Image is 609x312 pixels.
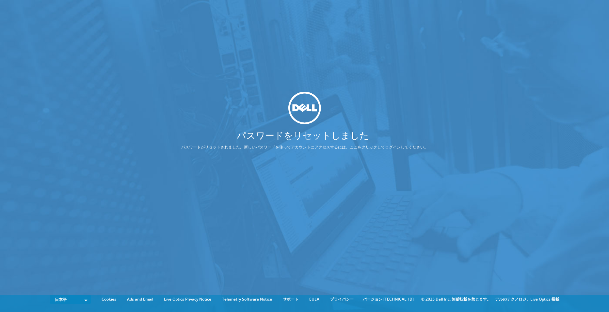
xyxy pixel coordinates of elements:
[278,296,303,303] a: サポート
[159,296,216,303] a: Live Optics Privacy Notice
[350,144,377,150] a: ここをクリック
[288,92,321,124] img: dell_svg_logo.svg
[97,296,121,303] a: Cookies
[157,131,449,140] h1: パスワードをリセットしました
[360,296,417,303] li: バージョン [TECHNICAL_ID]
[122,296,158,303] a: Ads and Email
[157,144,453,151] p: パスワードがリセットされました。新しいパスワードを使ってアカウントにアクセスするには、 してログインしてください。
[495,296,559,303] li: デルのテクノロジ、Live Optics 搭載
[217,296,277,303] a: Telemetry Software Notice
[418,296,494,303] li: © 2025 Dell Inc. 無断転載を禁じます。
[325,296,359,303] a: プライバシー
[304,296,324,303] a: EULA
